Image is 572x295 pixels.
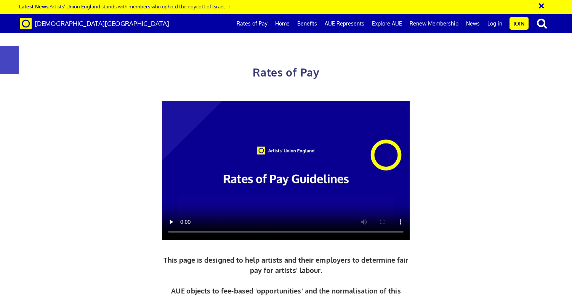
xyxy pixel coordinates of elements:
a: Brand [DEMOGRAPHIC_DATA][GEOGRAPHIC_DATA] [14,14,175,33]
a: Join [510,17,529,30]
a: AUE Represents [321,14,368,33]
a: News [462,14,484,33]
a: Benefits [293,14,321,33]
a: Log in [484,14,506,33]
span: Rates of Pay [253,65,319,79]
a: Home [271,14,293,33]
a: Latest News:Artists’ Union England stands with members who uphold the boycott of Israel → [19,3,231,10]
span: [DEMOGRAPHIC_DATA][GEOGRAPHIC_DATA] [35,19,169,27]
strong: Latest News: [19,3,50,10]
a: Explore AUE [368,14,406,33]
a: Renew Membership [406,14,462,33]
a: Rates of Pay [233,14,271,33]
button: search [530,15,554,31]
